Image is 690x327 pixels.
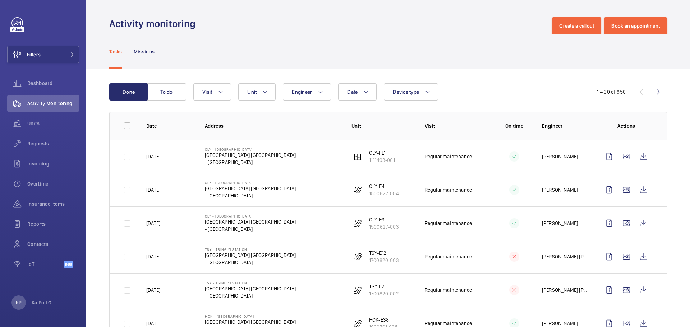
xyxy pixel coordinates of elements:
p: Visit [425,122,487,130]
span: Engineer [292,89,312,95]
p: Actions [601,122,652,130]
p: Engineer [542,122,589,130]
span: Requests [27,140,79,147]
p: [PERSON_NAME] [PERSON_NAME] [542,286,589,294]
p: Unit [351,122,413,130]
p: [GEOGRAPHIC_DATA] [GEOGRAPHIC_DATA] [205,252,296,259]
p: TSY-E2 [369,283,399,290]
span: IoT [27,261,64,268]
button: Engineer [283,83,331,101]
p: OLY-FL1 [369,149,395,157]
p: 1111493-001 [369,157,395,164]
p: [DATE] [146,220,160,227]
button: Done [109,83,148,101]
button: Device type [384,83,438,101]
p: Ka Po LO [32,299,52,306]
div: 1 – 30 of 850 [597,88,626,95]
p: TSY - Tsing Yi Station [205,281,296,285]
button: To do [147,83,186,101]
span: Device type [393,89,419,95]
span: Activity Monitoring [27,100,79,107]
p: - [GEOGRAPHIC_DATA] [205,259,296,266]
p: Regular maintenance [425,186,472,193]
img: escalator.svg [353,219,362,228]
span: Units [27,120,79,127]
span: Reports [27,220,79,228]
span: Beta [64,261,73,268]
button: Date [338,83,377,101]
img: escalator.svg [353,186,362,194]
p: On time [498,122,530,130]
span: Date [347,89,358,95]
p: HOK-E38 [369,316,398,323]
p: 1700820-002 [369,290,399,297]
p: [PERSON_NAME] [542,320,578,327]
p: KP [16,299,22,306]
p: [GEOGRAPHIC_DATA] [GEOGRAPHIC_DATA] [205,285,296,292]
p: OLY - [GEOGRAPHIC_DATA] [205,214,296,218]
p: - [GEOGRAPHIC_DATA] [205,159,296,166]
p: [DATE] [146,153,160,160]
p: [GEOGRAPHIC_DATA] [GEOGRAPHIC_DATA] [205,318,296,326]
button: Book an appointment [604,17,667,34]
button: Filters [7,46,79,63]
p: [PERSON_NAME] [542,153,578,160]
p: [PERSON_NAME] [542,220,578,227]
p: TSY-E12 [369,249,399,257]
p: 1500627-003 [369,223,399,230]
p: OLY - [GEOGRAPHIC_DATA] [205,147,296,151]
p: OLY-E4 [369,183,399,190]
p: TSY - Tsing Yi Station [205,247,296,252]
p: Regular maintenance [425,220,472,227]
p: [DATE] [146,320,160,327]
p: - [GEOGRAPHIC_DATA] [205,292,296,299]
p: Missions [134,48,155,55]
p: Regular maintenance [425,253,472,260]
p: Date [146,122,193,130]
p: [GEOGRAPHIC_DATA] [GEOGRAPHIC_DATA] [205,185,296,192]
p: Regular maintenance [425,153,472,160]
p: [PERSON_NAME] [PERSON_NAME] [542,253,589,260]
p: [DATE] [146,253,160,260]
p: 1500627-004 [369,190,399,197]
span: Visit [202,89,212,95]
span: Overtime [27,180,79,187]
button: Create a callout [552,17,601,34]
p: [PERSON_NAME] [542,186,578,193]
span: Filters [27,51,41,58]
span: Insurance items [27,200,79,207]
img: elevator.svg [353,152,362,161]
span: Contacts [27,240,79,248]
p: [DATE] [146,286,160,294]
img: escalator.svg [353,286,362,294]
p: [GEOGRAPHIC_DATA] [GEOGRAPHIC_DATA] [205,151,296,159]
span: Invoicing [27,160,79,167]
p: - [GEOGRAPHIC_DATA] [205,225,296,233]
p: Address [205,122,340,130]
p: - [GEOGRAPHIC_DATA] [205,192,296,199]
p: [GEOGRAPHIC_DATA] [GEOGRAPHIC_DATA] [205,218,296,225]
p: Tasks [109,48,122,55]
p: Regular maintenance [425,286,472,294]
button: Visit [193,83,231,101]
span: Unit [247,89,257,95]
button: Unit [238,83,276,101]
h1: Activity monitoring [109,17,200,31]
img: escalator.svg [353,252,362,261]
p: OLY-E3 [369,216,399,223]
p: [DATE] [146,186,160,193]
p: Regular maintenance [425,320,472,327]
p: OLY - [GEOGRAPHIC_DATA] [205,181,296,185]
p: 1700820-003 [369,257,399,264]
p: HOK - [GEOGRAPHIC_DATA] [205,314,296,318]
span: Dashboard [27,80,79,87]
